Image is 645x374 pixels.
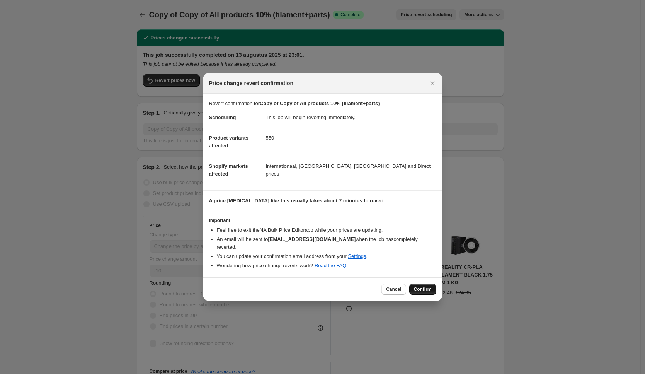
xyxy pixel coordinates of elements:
span: Scheduling [209,114,236,120]
b: [EMAIL_ADDRESS][DOMAIN_NAME] [268,236,356,242]
li: An email will be sent to when the job has completely reverted . [217,236,436,251]
span: Confirm [414,286,432,292]
li: You can update your confirmation email address from your . [217,253,436,260]
p: Revert confirmation for [209,100,436,108]
dd: 550 [266,128,436,148]
b: A price [MEDICAL_DATA] like this usually takes about 7 minutes to revert. [209,198,385,203]
li: Wondering how price change reverts work? . [217,262,436,270]
dd: Internationaal, [GEOGRAPHIC_DATA], [GEOGRAPHIC_DATA] and Direct prices [266,156,436,184]
button: Cancel [381,284,406,295]
button: Confirm [409,284,436,295]
a: Settings [348,253,366,259]
a: Read the FAQ [315,263,346,268]
b: Copy of Copy of All products 10% (filament+parts) [260,101,380,106]
dd: This job will begin reverting immediately. [266,108,436,128]
button: Close [427,78,438,89]
span: Shopify markets affected [209,163,248,177]
li: Feel free to exit the NA Bulk Price Editor app while your prices are updating. [217,226,436,234]
span: Product variants affected [209,135,249,149]
span: Price change revert confirmation [209,79,294,87]
h3: Important [209,217,436,224]
span: Cancel [386,286,401,292]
